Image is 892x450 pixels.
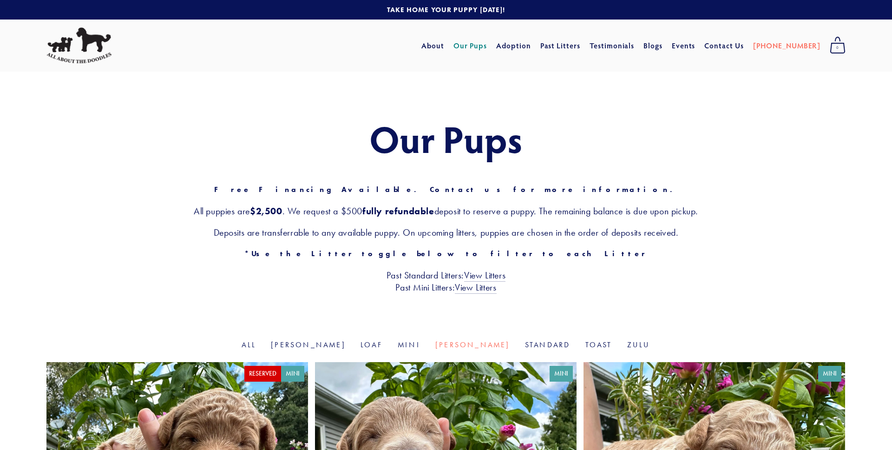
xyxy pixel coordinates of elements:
[46,118,846,159] h1: Our Pups
[46,226,846,238] h3: Deposits are transferrable to any available puppy. On upcoming litters, puppies are chosen in the...
[362,205,434,217] strong: fully refundable
[627,340,650,349] a: Zulu
[643,37,662,54] a: Blogs
[672,37,695,54] a: Events
[46,269,846,293] h3: Past Standard Litters: Past Mini Litters:
[361,340,383,349] a: Loaf
[753,37,820,54] a: [PHONE_NUMBER]
[704,37,744,54] a: Contact Us
[244,249,647,258] strong: *Use the Litter toggle below to filter to each Litter
[830,42,846,54] span: 0
[214,185,678,194] strong: Free Financing Available. Contact us for more information.
[525,340,571,349] a: Standard
[46,205,846,217] h3: All puppies are . We request a $500 deposit to reserve a puppy. The remaining balance is due upon...
[540,40,581,50] a: Past Litters
[250,205,282,217] strong: $2,500
[585,340,612,349] a: Toast
[242,340,256,349] a: All
[453,37,487,54] a: Our Pups
[825,34,850,57] a: 0 items in cart
[421,37,444,54] a: About
[435,340,510,349] a: [PERSON_NAME]
[496,37,531,54] a: Adoption
[398,340,420,349] a: Mini
[464,270,505,282] a: View Litters
[590,37,635,54] a: Testimonials
[46,27,111,64] img: All About The Doodles
[271,340,346,349] a: [PERSON_NAME]
[455,282,496,294] a: View Litters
